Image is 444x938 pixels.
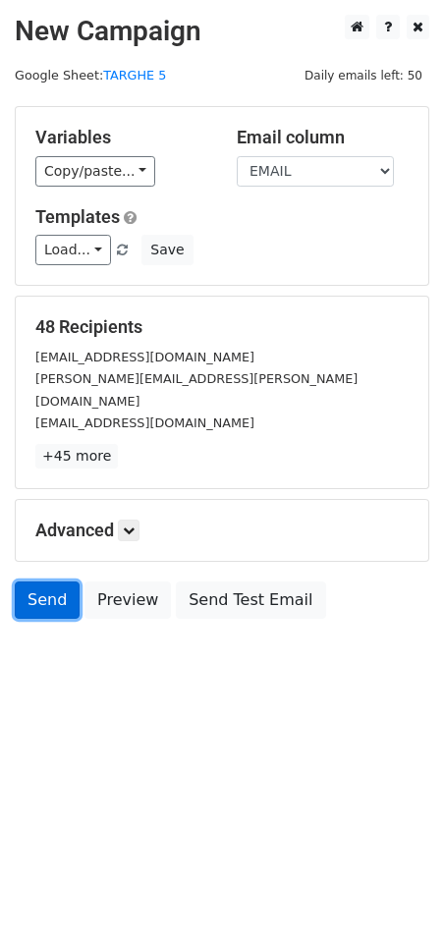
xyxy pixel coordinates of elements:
a: Copy/paste... [35,156,155,187]
h5: Variables [35,127,207,148]
a: Load... [35,235,111,265]
small: [PERSON_NAME][EMAIL_ADDRESS][PERSON_NAME][DOMAIN_NAME] [35,371,358,409]
iframe: Chat Widget [346,844,444,938]
a: Templates [35,206,120,227]
a: Daily emails left: 50 [298,68,429,83]
button: Save [141,235,193,265]
h5: Email column [237,127,409,148]
h5: 48 Recipients [35,316,409,338]
a: Preview [84,581,171,619]
h2: New Campaign [15,15,429,48]
small: [EMAIL_ADDRESS][DOMAIN_NAME] [35,415,254,430]
small: [EMAIL_ADDRESS][DOMAIN_NAME] [35,350,254,364]
a: TARGHE 5 [103,68,166,83]
h5: Advanced [35,520,409,541]
a: +45 more [35,444,118,469]
small: Google Sheet: [15,68,166,83]
div: Widget chat [346,844,444,938]
span: Daily emails left: 50 [298,65,429,86]
a: Send [15,581,80,619]
a: Send Test Email [176,581,325,619]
